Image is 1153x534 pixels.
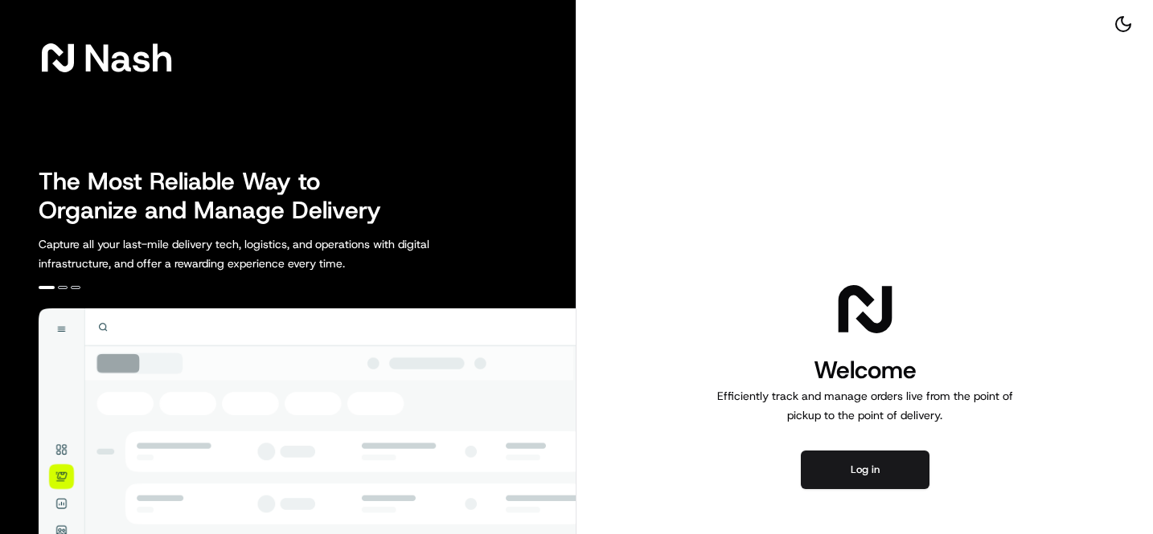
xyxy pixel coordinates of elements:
button: Log in [801,450,929,489]
span: Nash [84,42,173,74]
p: Capture all your last-mile delivery tech, logistics, and operations with digital infrastructure, ... [39,234,502,273]
h1: Welcome [711,354,1020,386]
p: Efficiently track and manage orders live from the point of pickup to the point of delivery. [711,386,1020,425]
h2: The Most Reliable Way to Organize and Manage Delivery [39,167,399,225]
